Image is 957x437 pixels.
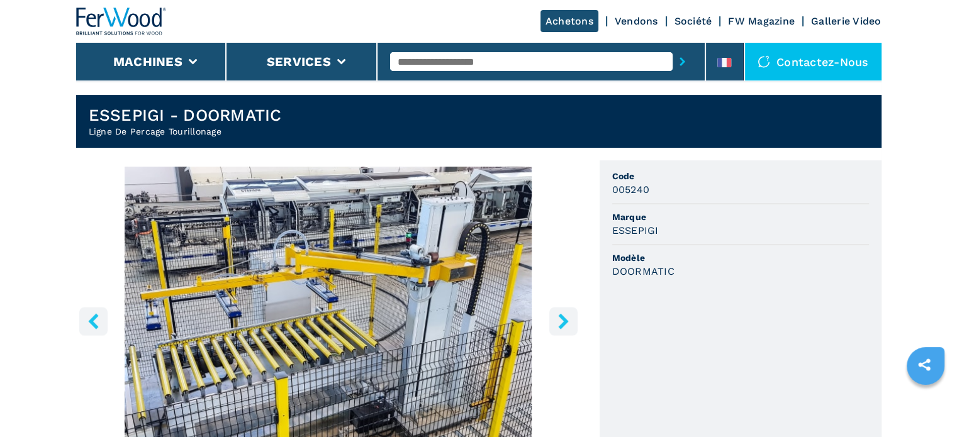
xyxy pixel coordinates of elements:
[904,380,948,428] iframe: Chat
[612,223,659,238] h3: ESSEPIGI
[612,182,650,197] h3: 005240
[909,349,940,380] a: sharethis
[615,15,658,27] a: Vendons
[674,15,712,27] a: Société
[113,54,182,69] button: Machines
[79,307,108,335] button: left-button
[76,8,167,35] img: Ferwood
[758,55,770,68] img: Contactez-nous
[549,307,578,335] button: right-button
[612,264,674,279] h3: DOORMATIC
[612,170,869,182] span: Code
[89,125,282,138] h2: Ligne De Percage Tourillonage
[745,43,881,80] div: Contactez-nous
[267,54,331,69] button: Services
[612,252,869,264] span: Modèle
[673,47,692,76] button: submit-button
[811,15,881,27] a: Gallerie Video
[728,15,795,27] a: FW Magazine
[89,105,282,125] h1: ESSEPIGI - DOORMATIC
[540,10,598,32] a: Achetons
[612,211,869,223] span: Marque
